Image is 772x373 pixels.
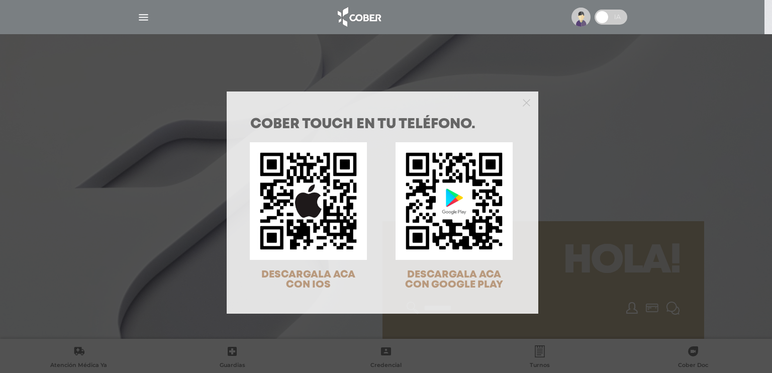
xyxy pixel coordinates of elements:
[250,142,367,259] img: qr-code
[261,270,355,290] span: DESCARGALA ACA CON IOS
[405,270,503,290] span: DESCARGALA ACA CON GOOGLE PLAY
[523,98,530,107] button: Close
[396,142,513,259] img: qr-code
[250,118,515,132] h1: COBER TOUCH en tu teléfono.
